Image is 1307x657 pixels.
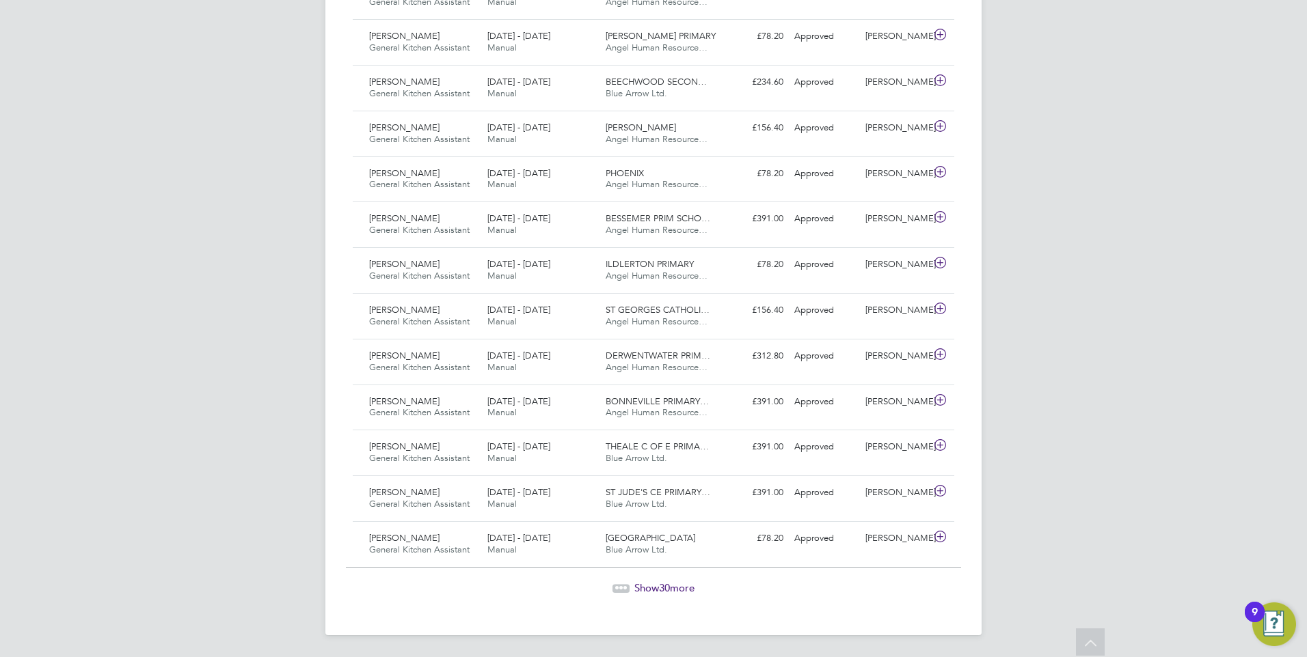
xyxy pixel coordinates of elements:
span: Blue Arrow Ltd. [606,87,667,99]
span: [DATE] - [DATE] [487,30,550,42]
span: [DATE] - [DATE] [487,350,550,361]
span: General Kitchen Assistant [369,224,470,236]
div: Approved [789,345,860,367]
span: [PERSON_NAME] [369,258,440,270]
div: £78.20 [718,527,789,550]
span: Manual [487,42,517,53]
div: 9 [1252,612,1258,630]
span: Show more [634,581,695,594]
div: Approved [789,117,860,139]
span: [DATE] - [DATE] [487,258,550,270]
span: [DATE] - [DATE] [487,395,550,407]
span: 30 [659,581,670,594]
span: [DATE] - [DATE] [487,486,550,498]
div: [PERSON_NAME] [860,299,931,322]
span: [GEOGRAPHIC_DATA] [606,532,695,544]
span: [DATE] - [DATE] [487,212,550,224]
div: Approved [789,436,860,458]
span: General Kitchen Assistant [369,178,470,190]
div: [PERSON_NAME] [860,71,931,94]
span: [PERSON_NAME] [369,212,440,224]
span: [DATE] - [DATE] [487,76,550,87]
span: Manual [487,316,517,327]
span: General Kitchen Assistant [369,361,470,373]
span: [DATE] - [DATE] [487,304,550,316]
span: [PERSON_NAME] [369,122,440,133]
span: [PERSON_NAME] [369,486,440,498]
span: DERWENTWATER PRIM… [606,350,710,361]
span: [PERSON_NAME] [369,167,440,179]
span: Blue Arrow Ltd. [606,452,667,464]
span: [PERSON_NAME] [606,122,676,133]
span: Angel Human Resource… [606,224,708,236]
div: Approved [789,71,860,94]
div: £391.00 [718,208,789,230]
span: Manual [487,87,517,99]
span: [PERSON_NAME] [369,395,440,407]
span: BONNEVILLE PRIMARY… [606,395,709,407]
span: General Kitchen Assistant [369,270,470,281]
span: PHOENIX [606,167,644,179]
span: Blue Arrow Ltd. [606,544,667,555]
div: [PERSON_NAME] [860,481,931,504]
span: Angel Human Resource… [606,316,708,327]
div: Approved [789,253,860,276]
div: Approved [789,208,860,230]
div: Approved [789,481,860,504]
span: [DATE] - [DATE] [487,441,550,452]
div: £156.40 [718,299,789,322]
span: Angel Human Resource… [606,406,708,418]
div: £391.00 [718,391,789,413]
span: General Kitchen Assistant [369,133,470,145]
div: [PERSON_NAME] [860,527,931,550]
span: Manual [487,406,517,418]
div: £391.00 [718,436,789,458]
div: [PERSON_NAME] [860,163,931,185]
div: [PERSON_NAME] [860,25,931,48]
span: ST GEORGES CATHOLI… [606,304,710,316]
span: [DATE] - [DATE] [487,122,550,133]
span: Angel Human Resource… [606,361,708,373]
span: [PERSON_NAME] [369,304,440,316]
div: [PERSON_NAME] [860,436,931,458]
span: BEECHWOOD SECON… [606,76,707,87]
span: [PERSON_NAME] PRIMARY [606,30,716,42]
span: General Kitchen Assistant [369,406,470,418]
span: Manual [487,178,517,190]
div: Approved [789,527,860,550]
div: £78.20 [718,253,789,276]
span: BESSEMER PRIM SCHO… [606,212,710,224]
div: [PERSON_NAME] [860,117,931,139]
span: [PERSON_NAME] [369,76,440,87]
div: [PERSON_NAME] [860,391,931,413]
span: Angel Human Resource… [606,270,708,281]
span: Angel Human Resource… [606,42,708,53]
span: [DATE] - [DATE] [487,532,550,544]
button: Open Resource Center, 9 new notifications [1252,602,1296,646]
span: General Kitchen Assistant [369,87,470,99]
div: £78.20 [718,163,789,185]
span: General Kitchen Assistant [369,544,470,555]
span: Manual [487,498,517,509]
span: [PERSON_NAME] [369,532,440,544]
div: [PERSON_NAME] [860,345,931,367]
span: General Kitchen Assistant [369,42,470,53]
span: Manual [487,361,517,373]
span: THEALE C OF E PRIMA… [606,441,709,452]
div: Approved [789,163,860,185]
span: [PERSON_NAME] [369,441,440,452]
span: Manual [487,270,517,281]
span: Angel Human Resource… [606,178,708,190]
div: £312.80 [718,345,789,367]
div: £234.60 [718,71,789,94]
div: [PERSON_NAME] [860,253,931,276]
span: Manual [487,452,517,464]
span: Manual [487,133,517,145]
span: General Kitchen Assistant [369,452,470,464]
span: General Kitchen Assistant [369,316,470,327]
span: Manual [487,224,517,236]
span: Blue Arrow Ltd. [606,498,667,509]
div: Approved [789,299,860,322]
span: [PERSON_NAME] [369,350,440,361]
span: General Kitchen Assistant [369,498,470,509]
